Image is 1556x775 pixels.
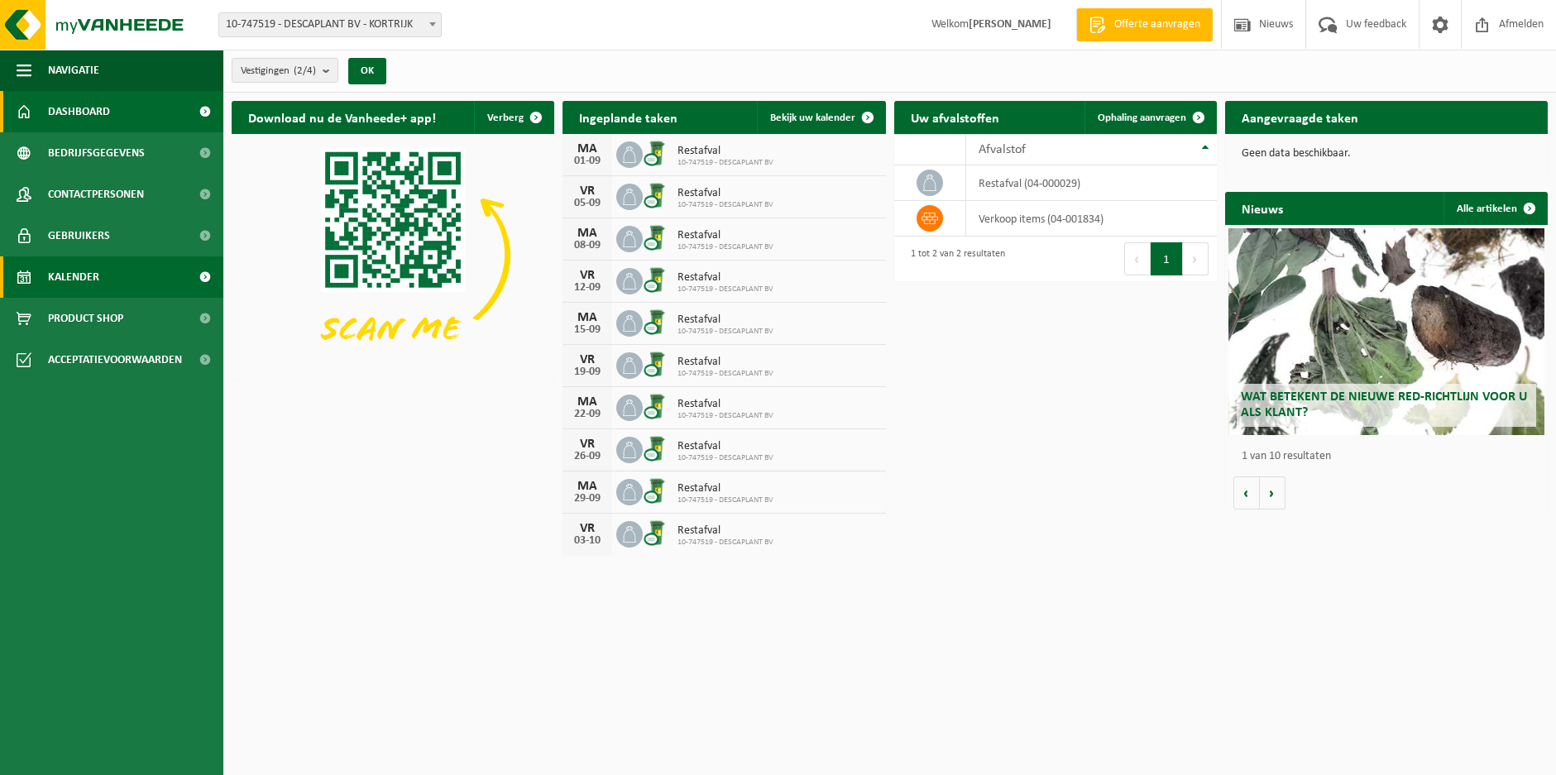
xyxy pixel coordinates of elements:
button: Previous [1124,242,1151,275]
a: Wat betekent de nieuwe RED-richtlijn voor u als klant? [1228,228,1544,435]
span: Restafval [677,482,773,495]
span: Offerte aanvragen [1110,17,1204,33]
span: 10-747519 - DESCAPLANT BV - KORTRIJK [219,13,441,36]
button: Vorige [1233,476,1260,509]
span: Restafval [677,398,773,411]
h2: Ingeplande taken [563,101,694,133]
span: Gebruikers [48,215,110,256]
button: Vestigingen(2/4) [232,58,338,83]
img: WB-0240-CU [643,181,671,209]
h2: Download nu de Vanheede+ app! [232,101,452,133]
button: OK [348,58,386,84]
img: WB-0240-CU [643,266,671,294]
p: Geen data beschikbaar. [1242,148,1531,160]
a: Offerte aanvragen [1076,8,1213,41]
button: Next [1183,242,1209,275]
img: Download de VHEPlus App [232,134,554,376]
span: Contactpersonen [48,174,144,215]
img: WB-0240-CU [643,476,671,505]
p: 1 van 10 resultaten [1242,451,1539,462]
div: 29-09 [571,493,604,505]
span: Acceptatievoorwaarden [48,339,182,380]
span: Restafval [677,271,773,285]
img: WB-0240-CU [643,434,671,462]
span: Vestigingen [241,59,316,84]
img: WB-0240-CU [643,223,671,251]
h2: Nieuws [1225,192,1300,224]
span: Dashboard [48,91,110,132]
button: Volgende [1260,476,1285,509]
div: 26-09 [571,451,604,462]
button: Verberg [474,101,553,134]
div: VR [571,522,604,535]
div: MA [571,480,604,493]
div: 1 tot 2 van 2 resultaten [902,241,1005,277]
span: Ophaling aanvragen [1098,112,1186,123]
span: Afvalstof [979,143,1026,156]
div: MA [571,395,604,409]
div: VR [571,269,604,282]
div: 15-09 [571,324,604,336]
span: Kalender [48,256,99,298]
div: VR [571,184,604,198]
span: 10-747519 - DESCAPLANT BV [677,538,773,548]
div: 05-09 [571,198,604,209]
span: 10-747519 - DESCAPLANT BV [677,242,773,252]
img: WB-0240-CU [643,350,671,378]
div: MA [571,227,604,240]
span: 10-747519 - DESCAPLANT BV [677,200,773,210]
a: Alle artikelen [1443,192,1546,225]
span: Restafval [677,187,773,200]
div: 01-09 [571,155,604,167]
span: Product Shop [48,298,123,339]
span: 10-747519 - DESCAPLANT BV [677,158,773,168]
div: 03-10 [571,535,604,547]
span: 10-747519 - DESCAPLANT BV [677,453,773,463]
div: MA [571,142,604,155]
button: 1 [1151,242,1183,275]
span: Restafval [677,145,773,158]
h2: Uw afvalstoffen [894,101,1016,133]
count: (2/4) [294,65,316,76]
div: 22-09 [571,409,604,420]
span: 10-747519 - DESCAPLANT BV [677,495,773,505]
span: 10-747519 - DESCAPLANT BV - KORTRIJK [218,12,442,37]
div: MA [571,311,604,324]
span: 10-747519 - DESCAPLANT BV [677,411,773,421]
a: Bekijk uw kalender [757,101,884,134]
span: 10-747519 - DESCAPLANT BV [677,285,773,294]
a: Ophaling aanvragen [1084,101,1215,134]
h2: Aangevraagde taken [1225,101,1375,133]
span: Restafval [677,440,773,453]
img: WB-0240-CU [643,139,671,167]
div: 08-09 [571,240,604,251]
span: 10-747519 - DESCAPLANT BV [677,327,773,337]
img: WB-0240-CU [643,308,671,336]
img: WB-0240-CU [643,519,671,547]
div: VR [571,438,604,451]
div: 12-09 [571,282,604,294]
img: WB-0240-CU [643,392,671,420]
div: 19-09 [571,366,604,378]
span: Verberg [487,112,524,123]
span: Bedrijfsgegevens [48,132,145,174]
span: Wat betekent de nieuwe RED-richtlijn voor u als klant? [1241,390,1527,419]
span: Bekijk uw kalender [770,112,855,123]
strong: [PERSON_NAME] [969,18,1051,31]
td: restafval (04-000029) [966,165,1217,201]
span: Restafval [677,356,773,369]
td: verkoop items (04-001834) [966,201,1217,237]
span: Restafval [677,229,773,242]
span: Restafval [677,524,773,538]
div: VR [571,353,604,366]
span: Restafval [677,313,773,327]
span: 10-747519 - DESCAPLANT BV [677,369,773,379]
span: Navigatie [48,50,99,91]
